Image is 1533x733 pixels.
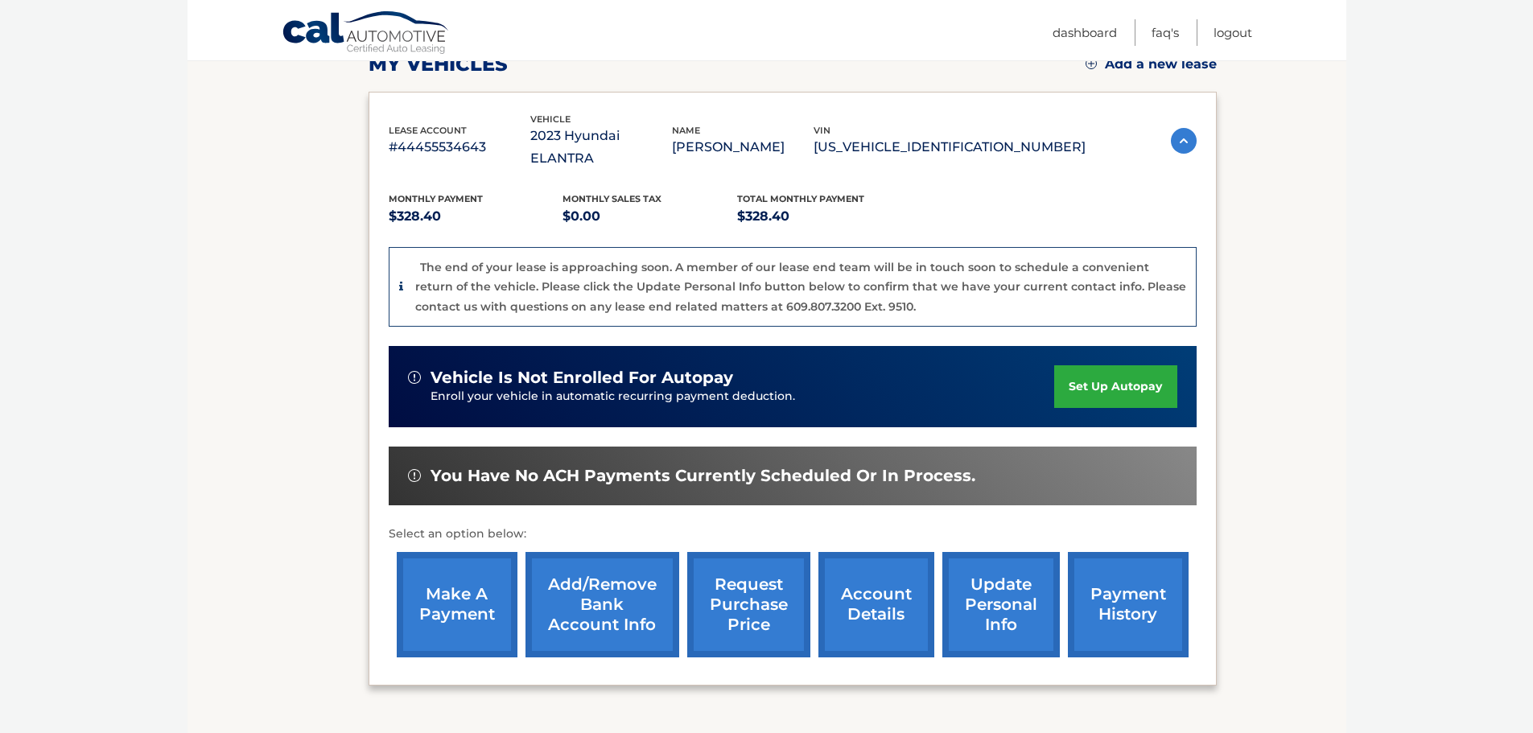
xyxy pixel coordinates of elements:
a: request purchase price [687,552,810,657]
p: #44455534643 [389,136,530,159]
img: accordion-active.svg [1171,128,1197,154]
a: Dashboard [1053,19,1117,46]
img: alert-white.svg [408,469,421,482]
span: lease account [389,125,467,136]
p: Enroll your vehicle in automatic recurring payment deduction. [431,388,1055,406]
span: Monthly sales Tax [563,193,661,204]
p: [PERSON_NAME] [672,136,814,159]
p: 2023 Hyundai ELANTRA [530,125,672,170]
a: Logout [1214,19,1252,46]
a: account details [818,552,934,657]
a: Add a new lease [1086,56,1217,72]
p: Select an option below: [389,525,1197,544]
a: payment history [1068,552,1189,657]
p: $328.40 [737,205,912,228]
span: You have no ACH payments currently scheduled or in process. [431,466,975,486]
span: Total Monthly Payment [737,193,864,204]
span: vin [814,125,830,136]
p: $328.40 [389,205,563,228]
span: vehicle is not enrolled for autopay [431,368,733,388]
p: $0.00 [563,205,737,228]
h2: my vehicles [369,52,508,76]
span: vehicle [530,113,571,125]
a: set up autopay [1054,365,1177,408]
a: update personal info [942,552,1060,657]
a: FAQ's [1152,19,1179,46]
a: Add/Remove bank account info [525,552,679,657]
p: The end of your lease is approaching soon. A member of our lease end team will be in touch soon t... [415,260,1186,314]
a: make a payment [397,552,517,657]
span: name [672,125,700,136]
img: add.svg [1086,58,1097,69]
img: alert-white.svg [408,371,421,384]
span: Monthly Payment [389,193,483,204]
p: [US_VEHICLE_IDENTIFICATION_NUMBER] [814,136,1086,159]
a: Cal Automotive [282,10,451,57]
